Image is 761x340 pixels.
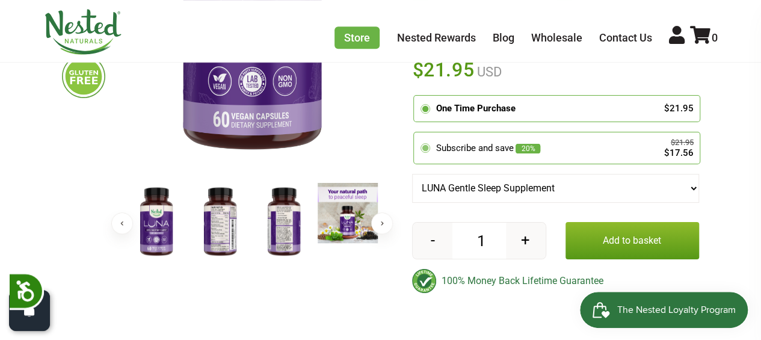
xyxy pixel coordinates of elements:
a: Nested Rewards [397,31,476,44]
img: LUNA Gentle Sleep Supplement [190,183,250,261]
img: LUNA Gentle Sleep Supplement [126,183,186,261]
div: 100% Money Back Lifetime Guarantee [412,269,698,293]
button: - [413,223,452,259]
img: LUNA Gentle Sleep Supplement [254,183,314,261]
a: Contact Us [599,31,652,44]
img: badge-lifetimeguarantee-color.svg [412,269,436,293]
button: Open [9,290,50,331]
button: Previous [111,212,133,234]
a: Wholesale [531,31,582,44]
span: $21.95 [412,57,474,83]
img: glutenfree [62,55,105,98]
button: Add to basket [565,222,699,259]
span: USD [474,64,502,79]
a: 0 [690,31,718,44]
button: Next [371,212,393,234]
iframe: Button to open loyalty program pop-up [580,292,749,328]
img: LUNA Gentle Sleep Supplement [318,183,378,243]
button: + [506,223,546,259]
a: Store [334,26,380,49]
img: Nested Naturals [44,9,122,55]
a: Blog [493,31,514,44]
span: 0 [712,31,718,44]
